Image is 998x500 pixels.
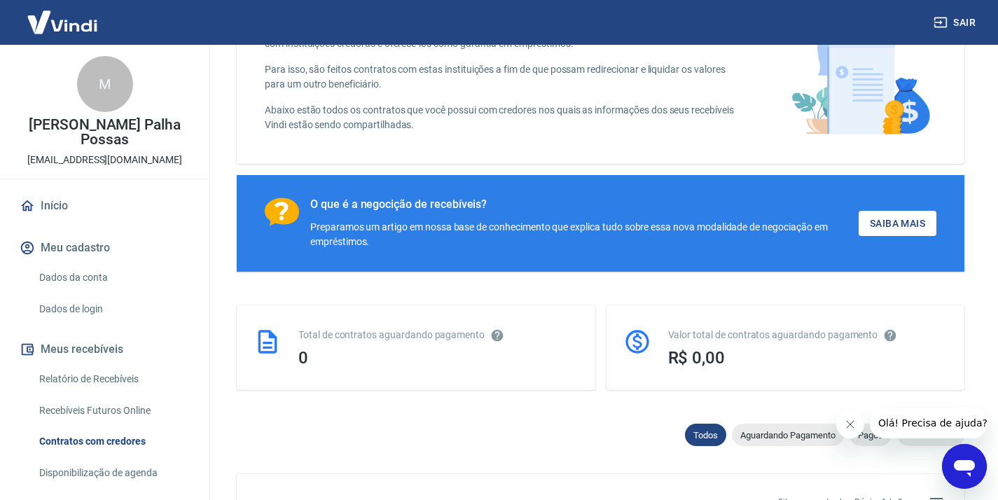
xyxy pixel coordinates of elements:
[265,62,735,92] p: Para isso, são feitos contratos com estas instituições a fim de que possam redirecionar e liquida...
[931,10,981,36] button: Sair
[668,328,948,342] div: Valor total de contratos aguardando pagamento
[298,348,578,368] div: 0
[17,190,193,221] a: Início
[883,328,897,342] svg: O valor comprometido não se refere a pagamentos pendentes na Vindi e sim como garantia a outras i...
[859,211,936,237] a: Saiba Mais
[732,424,844,446] div: Aguardando Pagamento
[77,56,133,112] div: M
[668,348,726,368] span: R$ 0,00
[870,408,987,438] iframe: Mensagem da empresa
[310,220,859,249] div: Preparamos um artigo em nossa base de conhecimento que explica tudo sobre essa nova modalidade de...
[17,232,193,263] button: Meu cadastro
[34,295,193,324] a: Dados de login
[8,10,118,21] span: Olá! Precisa de ajuda?
[17,334,193,365] button: Meus recebíveis
[265,197,299,226] img: Ícone com um ponto de interrogação.
[34,459,193,487] a: Disponibilização de agenda
[490,328,504,342] svg: Esses contratos não se referem à Vindi, mas sim a outras instituições.
[685,424,726,446] div: Todos
[34,427,193,456] a: Contratos com credores
[942,444,987,489] iframe: Botão para abrir a janela de mensagens
[732,430,844,440] span: Aguardando Pagamento
[34,396,193,425] a: Recebíveis Futuros Online
[34,263,193,292] a: Dados da conta
[27,153,182,167] p: [EMAIL_ADDRESS][DOMAIN_NAME]
[310,197,859,211] div: O que é a negocição de recebíveis?
[298,328,578,342] div: Total de contratos aguardando pagamento
[11,118,198,147] p: [PERSON_NAME] Palha Possas
[784,22,936,141] img: main-image.9f1869c469d712ad33ce.png
[685,430,726,440] span: Todos
[34,365,193,394] a: Relatório de Recebíveis
[836,410,864,438] iframe: Fechar mensagem
[17,1,108,43] img: Vindi
[265,103,735,132] p: Abaixo estão todos os contratos que você possui com credores nos quais as informações dos seus re...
